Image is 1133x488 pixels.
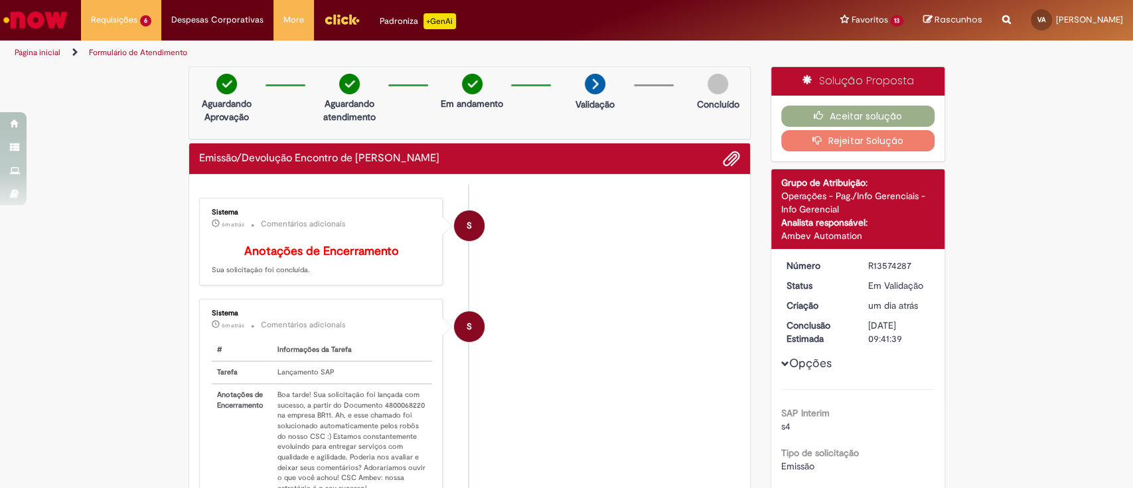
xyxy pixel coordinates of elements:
[199,153,439,165] h2: Emissão/Devolução Encontro de Contas Fornecedor Histórico de tíquete
[935,13,982,26] span: Rascunhos
[868,299,918,311] span: um dia atrás
[89,47,187,58] a: Formulário de Atendimento
[10,41,745,65] ul: Trilhas de página
[171,13,264,27] span: Despesas Corporativas
[212,361,272,384] th: Tarefa
[15,47,60,58] a: Página inicial
[781,189,935,216] div: Operações - Pag./Info Gerenciais - Info Gerencial
[585,74,605,94] img: arrow-next.png
[261,319,346,331] small: Comentários adicionais
[781,106,935,127] button: Aceitar solução
[467,311,472,343] span: S
[283,13,304,27] span: More
[317,97,382,123] p: Aguardando atendimento
[781,447,859,459] b: Tipo de solicitação
[771,67,944,96] div: Solução Proposta
[696,98,739,111] p: Concluído
[868,259,930,272] div: R13574287
[212,309,433,317] div: Sistema
[467,210,472,242] span: S
[868,299,930,312] div: 28/09/2025 20:40:14
[868,279,930,292] div: Em Validação
[91,13,137,27] span: Requisições
[781,420,791,432] span: s4
[575,98,615,111] p: Validação
[1056,14,1123,25] span: [PERSON_NAME]
[244,244,399,259] b: Anotações de Encerramento
[781,176,935,189] div: Grupo de Atribuição:
[851,13,887,27] span: Favoritos
[222,220,244,228] span: 6m atrás
[777,299,858,312] dt: Criação
[777,319,858,345] dt: Conclusão Estimada
[1,7,70,33] img: ServiceNow
[380,13,456,29] div: Padroniza
[222,321,244,329] time: 30/09/2025 13:42:37
[272,339,433,361] th: Informações da Tarefa
[868,319,930,345] div: [DATE] 09:41:39
[781,130,935,151] button: Rejeitar Solução
[212,245,433,276] p: Sua solicitação foi concluída.
[923,14,982,27] a: Rascunhos
[781,460,814,472] span: Emissão
[222,220,244,228] time: 30/09/2025 13:42:39
[868,299,918,311] time: 28/09/2025 20:40:14
[441,97,503,110] p: Em andamento
[723,150,740,167] button: Adicionar anexos
[216,74,237,94] img: check-circle-green.png
[222,321,244,329] span: 6m atrás
[454,311,485,342] div: System
[212,208,433,216] div: Sistema
[194,97,259,123] p: Aguardando Aprovação
[423,13,456,29] p: +GenAi
[324,9,360,29] img: click_logo_yellow_360x200.png
[781,216,935,229] div: Analista responsável:
[708,74,728,94] img: img-circle-grey.png
[1037,15,1045,24] span: VA
[462,74,483,94] img: check-circle-green.png
[454,210,485,241] div: System
[212,339,272,361] th: #
[777,279,858,292] dt: Status
[140,15,151,27] span: 6
[261,218,346,230] small: Comentários adicionais
[272,361,433,384] td: Lançamento SAP
[781,229,935,242] div: Ambev Automation
[781,407,830,419] b: SAP Interim
[339,74,360,94] img: check-circle-green.png
[890,15,903,27] span: 13
[777,259,858,272] dt: Número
